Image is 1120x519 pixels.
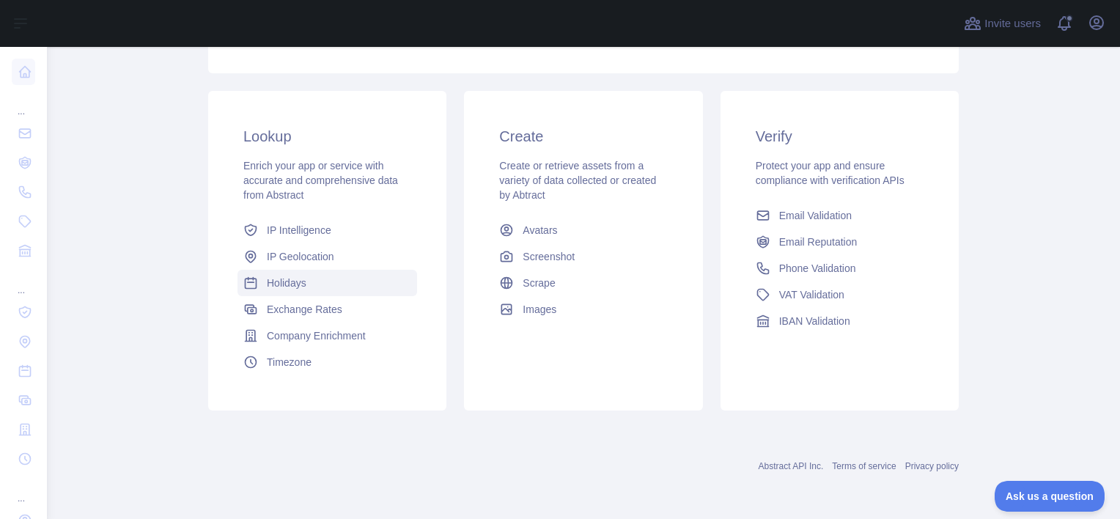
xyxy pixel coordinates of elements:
[995,481,1105,512] iframe: Toggle Customer Support
[750,281,929,308] a: VAT Validation
[493,217,673,243] a: Avatars
[493,296,673,323] a: Images
[523,276,555,290] span: Scrape
[756,126,924,147] h3: Verify
[267,249,334,264] span: IP Geolocation
[267,223,331,238] span: IP Intelligence
[12,88,35,117] div: ...
[243,126,411,147] h3: Lookup
[12,267,35,296] div: ...
[523,223,557,238] span: Avatars
[984,15,1041,32] span: Invite users
[237,323,417,349] a: Company Enrichment
[759,461,824,471] a: Abstract API Inc.
[243,160,398,201] span: Enrich your app or service with accurate and comprehensive data from Abstract
[237,217,417,243] a: IP Intelligence
[832,461,896,471] a: Terms of service
[499,126,667,147] h3: Create
[523,249,575,264] span: Screenshot
[779,208,852,223] span: Email Validation
[237,296,417,323] a: Exchange Rates
[779,235,858,249] span: Email Reputation
[267,302,342,317] span: Exchange Rates
[523,302,556,317] span: Images
[12,475,35,504] div: ...
[905,461,959,471] a: Privacy policy
[750,255,929,281] a: Phone Validation
[237,349,417,375] a: Timezone
[267,355,312,369] span: Timezone
[961,12,1044,35] button: Invite users
[779,261,856,276] span: Phone Validation
[237,243,417,270] a: IP Geolocation
[750,202,929,229] a: Email Validation
[750,229,929,255] a: Email Reputation
[779,314,850,328] span: IBAN Validation
[267,276,306,290] span: Holidays
[267,328,366,343] span: Company Enrichment
[493,243,673,270] a: Screenshot
[779,287,844,302] span: VAT Validation
[756,160,905,186] span: Protect your app and ensure compliance with verification APIs
[237,270,417,296] a: Holidays
[750,308,929,334] a: IBAN Validation
[499,160,656,201] span: Create or retrieve assets from a variety of data collected or created by Abtract
[493,270,673,296] a: Scrape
